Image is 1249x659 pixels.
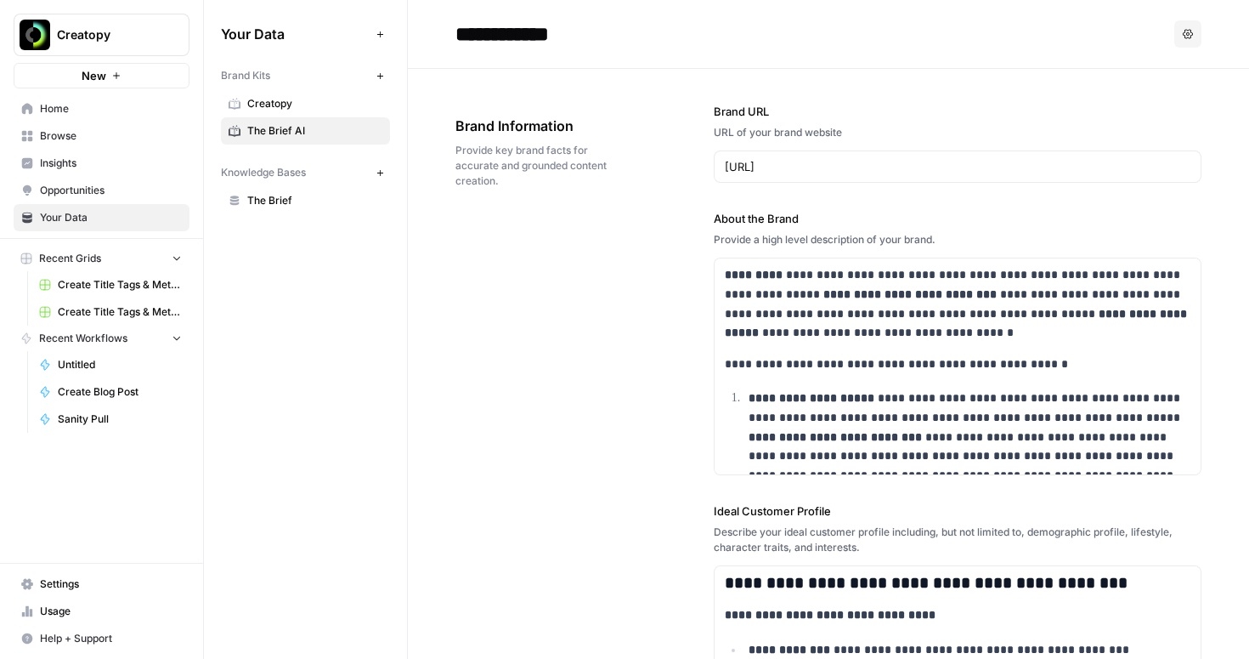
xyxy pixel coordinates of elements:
span: Usage [40,604,182,619]
a: Your Data [14,204,189,231]
span: Settings [40,577,182,592]
span: Create Blog Post [58,384,182,400]
button: Recent Grids [14,246,189,271]
a: Create Title Tags & Meta Descriptions for Page [31,298,189,326]
span: The Brief [247,193,382,208]
button: New [14,63,189,88]
button: Recent Workflows [14,326,189,351]
span: Your Data [221,24,370,44]
a: The Brief AI [221,117,390,145]
span: Create Title Tags & Meta Descriptions for Page [58,277,182,293]
span: Opportunities [40,183,182,198]
a: Untitled [31,351,189,378]
a: Creatopy [221,90,390,117]
span: Browse [40,128,182,144]
span: The Brief AI [247,123,382,139]
a: The Brief [221,187,390,214]
label: Brand URL [714,103,1202,120]
span: Insights [40,156,182,171]
a: Insights [14,150,189,177]
span: Create Title Tags & Meta Descriptions for Page [58,304,182,320]
span: Recent Grids [39,251,101,266]
span: Brand Information [455,116,619,136]
span: Creatopy [57,26,160,43]
span: Help + Support [40,631,182,646]
a: Settings [14,571,189,598]
span: Creatopy [247,96,382,111]
a: Opportunities [14,177,189,204]
img: Creatopy Logo [20,20,50,50]
label: Ideal Customer Profile [714,503,1202,520]
button: Help + Support [14,625,189,652]
span: Home [40,101,182,116]
a: Create Blog Post [31,378,189,406]
a: Create Title Tags & Meta Descriptions for Page [31,271,189,298]
span: Knowledge Bases [221,165,306,180]
span: Recent Workflows [39,331,127,346]
button: Workspace: Creatopy [14,14,189,56]
div: Provide a high level description of your brand. [714,232,1202,247]
a: Sanity Pull [31,406,189,433]
span: Brand Kits [221,68,270,83]
span: New [82,67,106,84]
span: Your Data [40,210,182,225]
div: URL of your brand website [714,125,1202,140]
a: Home [14,95,189,122]
label: About the Brand [714,210,1202,227]
span: Untitled [58,357,182,372]
input: www.sundaysoccer.com [725,158,1191,175]
span: Sanity Pull [58,412,182,427]
div: Describe your ideal customer profile including, but not limited to, demographic profile, lifestyl... [714,525,1202,555]
span: Provide key brand facts for accurate and grounded content creation. [455,143,619,189]
a: Usage [14,598,189,625]
a: Browse [14,122,189,150]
